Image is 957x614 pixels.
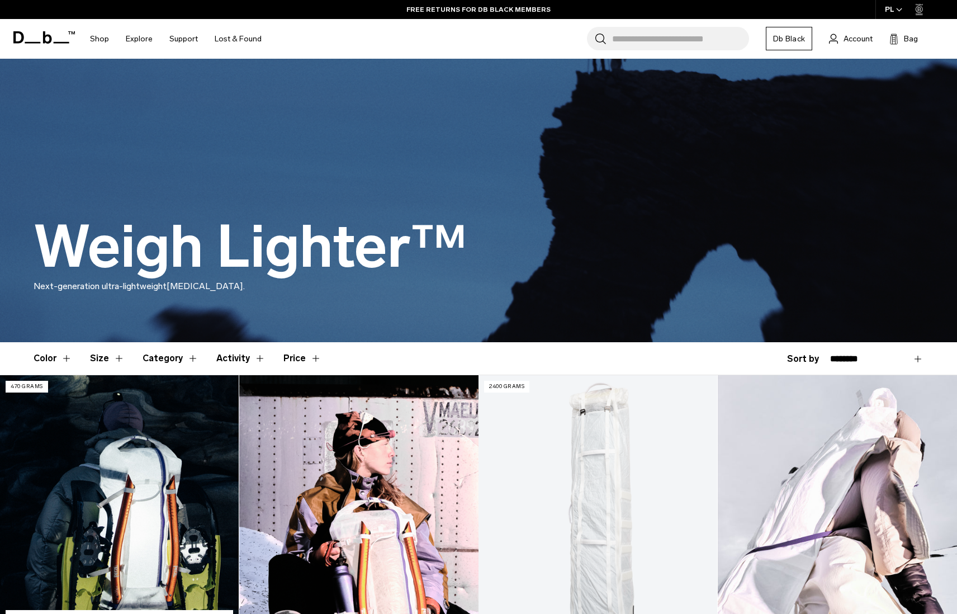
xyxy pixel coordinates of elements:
[126,19,153,59] a: Explore
[844,33,873,45] span: Account
[766,27,812,50] a: Db Black
[6,381,48,393] p: 470 grams
[889,32,918,45] button: Bag
[169,19,198,59] a: Support
[90,342,125,375] button: Toggle Filter
[90,19,109,59] a: Shop
[904,33,918,45] span: Bag
[283,342,321,375] button: Toggle Price
[143,342,198,375] button: Toggle Filter
[406,4,551,15] a: FREE RETURNS FOR DB BLACK MEMBERS
[34,215,467,280] h1: Weigh Lighter™
[216,342,266,375] button: Toggle Filter
[34,342,72,375] button: Toggle Filter
[34,281,167,291] span: Next-generation ultra-lightweight
[484,381,529,393] p: 2400 grams
[82,19,270,59] nav: Main Navigation
[215,19,262,59] a: Lost & Found
[167,281,245,291] span: [MEDICAL_DATA].
[829,32,873,45] a: Account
